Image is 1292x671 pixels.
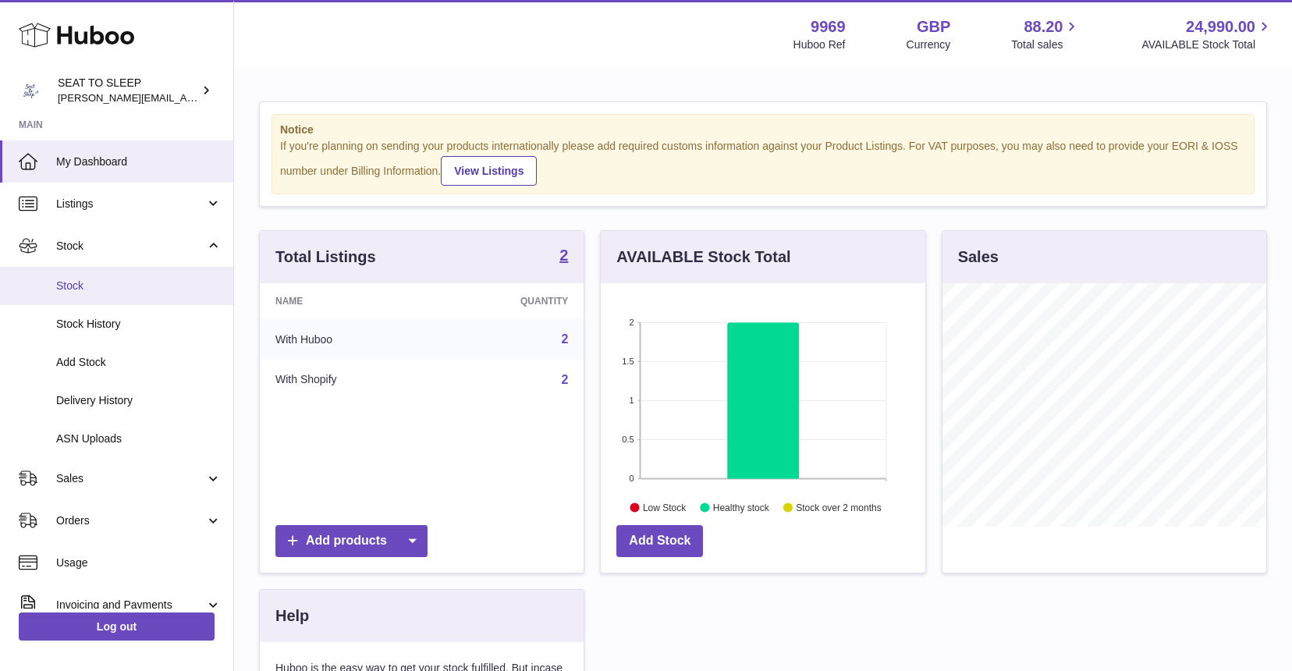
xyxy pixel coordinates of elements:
span: Listings [56,197,205,211]
span: 88.20 [1024,16,1063,37]
div: Huboo Ref [793,37,846,52]
h3: AVAILABLE Stock Total [616,247,790,268]
span: Invoicing and Payments [56,598,205,612]
img: amy@seattosleep.co.uk [19,79,42,102]
h3: Total Listings [275,247,376,268]
td: With Shopify [260,360,435,400]
div: SEAT TO SLEEP [58,76,198,105]
a: View Listings [441,156,537,186]
span: Stock History [56,317,222,332]
text: 0.5 [623,435,634,444]
a: 88.20 Total sales [1011,16,1081,52]
span: My Dashboard [56,154,222,169]
span: AVAILABLE Stock Total [1141,37,1273,52]
span: ASN Uploads [56,431,222,446]
span: Delivery History [56,393,222,408]
text: 1 [630,396,634,405]
a: 24,990.00 AVAILABLE Stock Total [1141,16,1273,52]
text: 1.5 [623,357,634,366]
h3: Help [275,605,309,627]
a: 2 [561,373,568,386]
span: Usage [56,556,222,570]
span: 24,990.00 [1186,16,1255,37]
text: Stock over 2 months [797,502,882,513]
span: Sales [56,471,205,486]
h3: Sales [958,247,999,268]
span: Stock [56,279,222,293]
strong: GBP [917,16,950,37]
span: Add Stock [56,355,222,370]
span: Stock [56,239,205,254]
span: Orders [56,513,205,528]
td: With Huboo [260,319,435,360]
strong: 2 [559,247,568,263]
strong: 9969 [811,16,846,37]
th: Name [260,283,435,319]
strong: Notice [280,122,1246,137]
a: Add Stock [616,525,703,557]
a: Log out [19,612,215,641]
text: Low Stock [643,502,687,513]
span: [PERSON_NAME][EMAIL_ADDRESS][DOMAIN_NAME] [58,91,313,104]
a: Add products [275,525,428,557]
a: 2 [561,332,568,346]
a: 2 [559,247,568,266]
text: 2 [630,318,634,327]
span: Total sales [1011,37,1081,52]
div: If you're planning on sending your products internationally please add required customs informati... [280,139,1246,186]
text: 0 [630,474,634,483]
div: Currency [907,37,951,52]
text: Healthy stock [713,502,770,513]
th: Quantity [435,283,584,319]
